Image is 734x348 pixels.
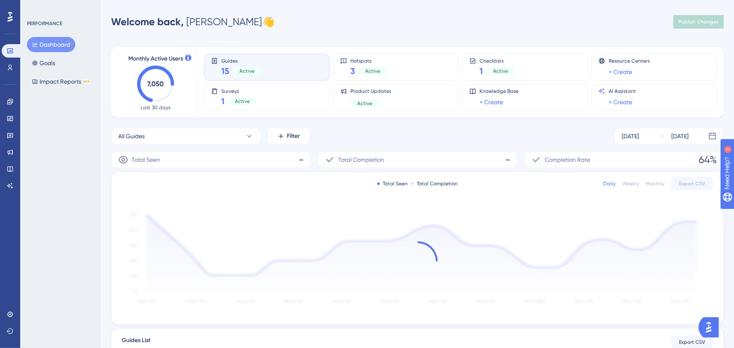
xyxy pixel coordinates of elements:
span: Completion Rate [545,155,590,165]
button: Impact ReportsBETA [27,74,95,89]
div: 3 [58,4,61,11]
div: Monthly [646,180,665,187]
div: Daily [603,180,615,187]
span: Product Updates [350,88,391,95]
span: - [299,153,304,166]
span: Total Seen [132,155,160,165]
span: 3 [350,65,355,77]
button: Filter [268,128,310,145]
button: Export CSV [671,177,713,190]
span: 1 [221,95,225,107]
span: - [505,153,510,166]
div: [DATE] [622,131,639,141]
span: 15 [221,65,229,77]
div: [PERSON_NAME] 👋 [111,15,275,29]
div: Total Completion [411,180,458,187]
div: [DATE] [671,131,689,141]
a: + Create [609,97,632,107]
iframe: UserGuiding AI Assistant Launcher [699,315,724,340]
div: Total Seen [377,180,408,187]
div: Weekly [622,180,639,187]
div: BETA [83,79,90,84]
span: Surveys [221,88,257,94]
text: 7,050 [148,80,164,88]
div: PERFORMANCE [27,20,62,27]
span: Active [235,98,250,105]
span: Publish Changes [678,18,719,25]
button: Publish Changes [673,15,724,29]
button: Goals [27,55,60,71]
a: + Create [480,97,503,107]
span: All Guides [118,131,145,141]
span: Active [357,100,372,107]
button: All Guides [111,128,261,145]
span: Active [493,68,508,74]
span: Active [365,68,380,74]
span: Active [239,68,254,74]
span: Export CSV [679,180,706,187]
span: AI Assistant [609,88,636,95]
span: Filter [287,131,300,141]
span: Welcome back, [111,16,184,28]
span: Checklists [480,58,515,63]
span: Need Help? [20,2,53,12]
span: Resource Centers [609,58,650,64]
span: 1 [480,65,483,77]
span: Monthly Active Users [128,54,183,64]
span: Export CSV [679,339,706,345]
a: + Create [609,67,632,77]
span: Guides [221,58,261,63]
span: 64% [699,153,717,166]
button: Dashboard [27,37,75,52]
span: Last 30 days [141,104,171,111]
span: Hotspots [350,58,387,63]
span: Total Completion [338,155,384,165]
span: Knowledge Base [480,88,519,95]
